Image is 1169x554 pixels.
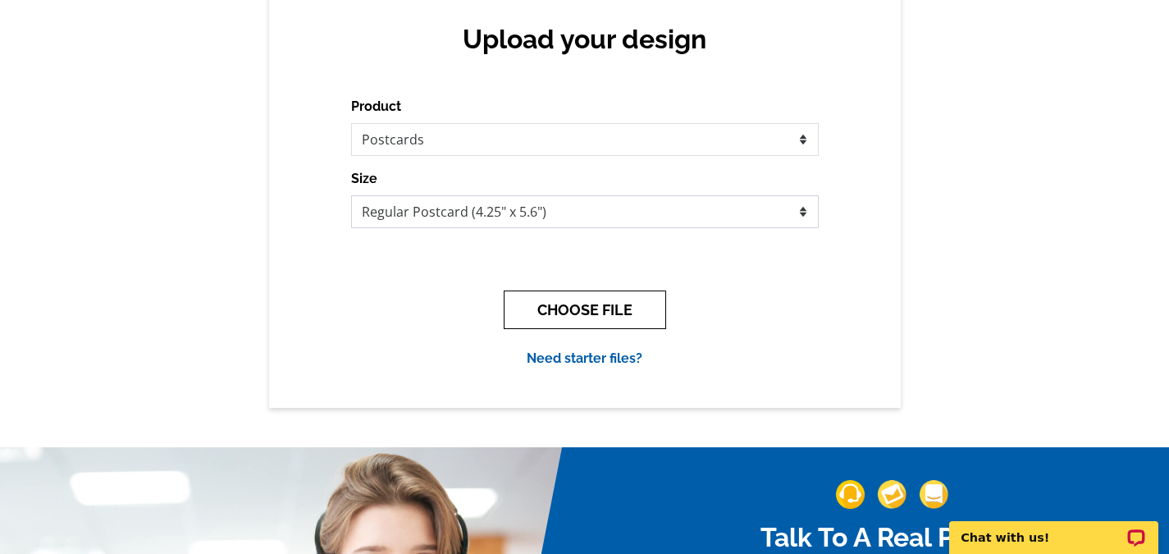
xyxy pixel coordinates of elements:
[878,480,906,509] img: support-img-2.png
[667,522,1118,553] h2: Talk To A Real Person
[527,350,642,366] a: Need starter files?
[504,291,666,329] button: CHOOSE FILE
[920,480,948,509] img: support-img-3_1.png
[938,502,1169,554] iframe: LiveChat chat widget
[368,24,802,55] h2: Upload your design
[836,480,865,509] img: support-img-1.png
[351,169,377,189] label: Size
[351,97,401,117] label: Product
